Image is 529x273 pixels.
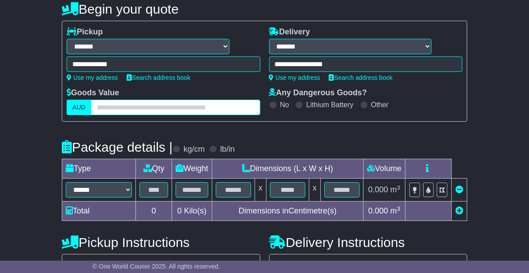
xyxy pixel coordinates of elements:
[62,140,173,154] h4: Package details |
[212,202,363,221] td: Dimensions in Centimetre(s)
[220,145,235,154] label: lb/in
[306,101,353,109] label: Lithium Battery
[363,159,405,179] td: Volume
[62,159,136,179] td: Type
[269,27,310,37] label: Delivery
[455,185,463,194] a: Remove this item
[280,101,289,109] label: No
[172,159,212,179] td: Weight
[177,206,182,215] span: 0
[390,185,401,194] span: m
[368,206,388,215] span: 0.000
[67,88,119,98] label: Goods Value
[62,235,260,250] h4: Pickup Instructions
[329,74,393,81] a: Search address book
[390,206,401,215] span: m
[67,27,103,37] label: Pickup
[136,202,172,221] td: 0
[397,184,401,191] sup: 3
[62,2,467,16] h4: Begin your quote
[62,202,136,221] td: Total
[269,235,467,250] h4: Delivery Instructions
[136,159,172,179] td: Qty
[67,74,118,81] a: Use my address
[269,74,320,81] a: Use my address
[212,159,363,179] td: Dimensions (L x W x H)
[455,206,463,215] a: Add new item
[93,263,220,270] span: © One World Courier 2025. All rights reserved.
[397,206,401,212] sup: 3
[184,145,205,154] label: kg/cm
[269,88,367,98] label: Any Dangerous Goods?
[67,100,91,115] label: AUD
[255,179,266,202] td: x
[172,202,212,221] td: Kilo(s)
[127,74,190,81] a: Search address book
[368,185,388,194] span: 0.000
[371,101,389,109] label: Other
[309,179,320,202] td: x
